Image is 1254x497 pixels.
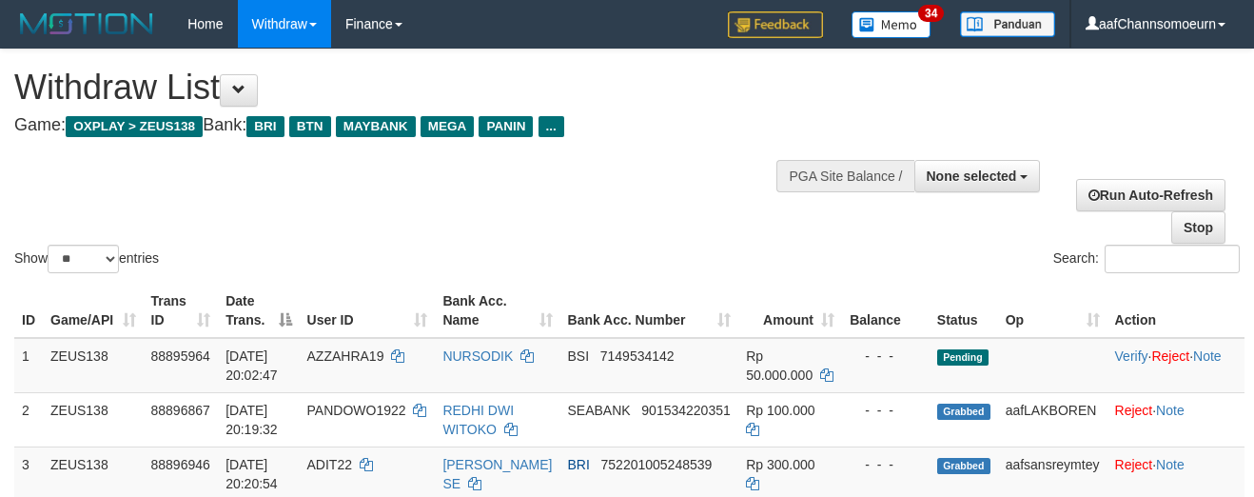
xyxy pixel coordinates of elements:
[151,403,210,418] span: 88896867
[1107,284,1244,338] th: Action
[850,401,922,420] div: - - -
[218,284,299,338] th: Date Trans.: activate to sort column descending
[479,116,533,137] span: PANIN
[600,348,675,364] span: Copy 7149534142 to clipboard
[746,403,814,418] span: Rp 100.000
[1115,348,1148,364] a: Verify
[842,284,930,338] th: Balance
[937,404,990,420] span: Grabbed
[937,349,989,366] span: Pending
[1107,338,1244,393] td: · ·
[601,457,713,472] span: Copy 752201005248539 to clipboard
[300,284,436,338] th: User ID: activate to sort column ascending
[937,458,990,474] span: Grabbed
[435,284,559,338] th: Bank Acc. Name: activate to sort column ascending
[738,284,842,338] th: Amount: activate to sort column ascending
[307,348,384,364] span: AZZAHRA19
[1193,348,1222,364] a: Note
[1151,348,1189,364] a: Reject
[43,338,144,393] td: ZEUS138
[14,392,43,447] td: 2
[151,457,210,472] span: 88896946
[66,116,203,137] span: OXPLAY > ZEUS138
[918,5,944,22] span: 34
[852,11,931,38] img: Button%20Memo.svg
[728,11,823,38] img: Feedback.jpg
[442,348,513,364] a: NURSODIK
[1115,457,1153,472] a: Reject
[1076,179,1225,211] a: Run Auto-Refresh
[1156,403,1185,418] a: Note
[14,338,43,393] td: 1
[336,116,416,137] span: MAYBANK
[307,403,406,418] span: PANDOWO1922
[14,284,43,338] th: ID
[568,348,590,364] span: BSI
[1105,245,1240,273] input: Search:
[560,284,739,338] th: Bank Acc. Number: activate to sort column ascending
[1053,245,1240,273] label: Search:
[927,169,1017,184] span: None selected
[746,457,814,472] span: Rp 300.000
[641,403,730,418] span: Copy 901534220351 to clipboard
[144,284,219,338] th: Trans ID: activate to sort column ascending
[850,455,922,474] div: - - -
[568,403,631,418] span: SEABANK
[289,116,331,137] span: BTN
[1107,392,1244,447] td: ·
[14,245,159,273] label: Show entries
[151,348,210,364] span: 88895964
[246,116,284,137] span: BRI
[539,116,564,137] span: ...
[1156,457,1185,472] a: Note
[930,284,998,338] th: Status
[998,284,1107,338] th: Op: activate to sort column ascending
[850,347,922,366] div: - - -
[225,457,278,491] span: [DATE] 20:20:54
[14,10,159,38] img: MOTION_logo.png
[225,403,278,437] span: [DATE] 20:19:32
[746,348,813,383] span: Rp 50.000.000
[442,403,514,437] a: REDHI DWI WITOKO
[43,392,144,447] td: ZEUS138
[14,69,817,107] h1: Withdraw List
[914,160,1041,192] button: None selected
[225,348,278,383] span: [DATE] 20:02:47
[1171,211,1225,244] a: Stop
[48,245,119,273] select: Showentries
[998,392,1107,447] td: aafLAKBOREN
[43,284,144,338] th: Game/API: activate to sort column ascending
[421,116,475,137] span: MEGA
[442,457,552,491] a: [PERSON_NAME] SE
[14,116,817,135] h4: Game: Bank:
[1115,403,1153,418] a: Reject
[960,11,1055,37] img: panduan.png
[307,457,352,472] span: ADIT22
[776,160,913,192] div: PGA Site Balance /
[568,457,590,472] span: BRI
